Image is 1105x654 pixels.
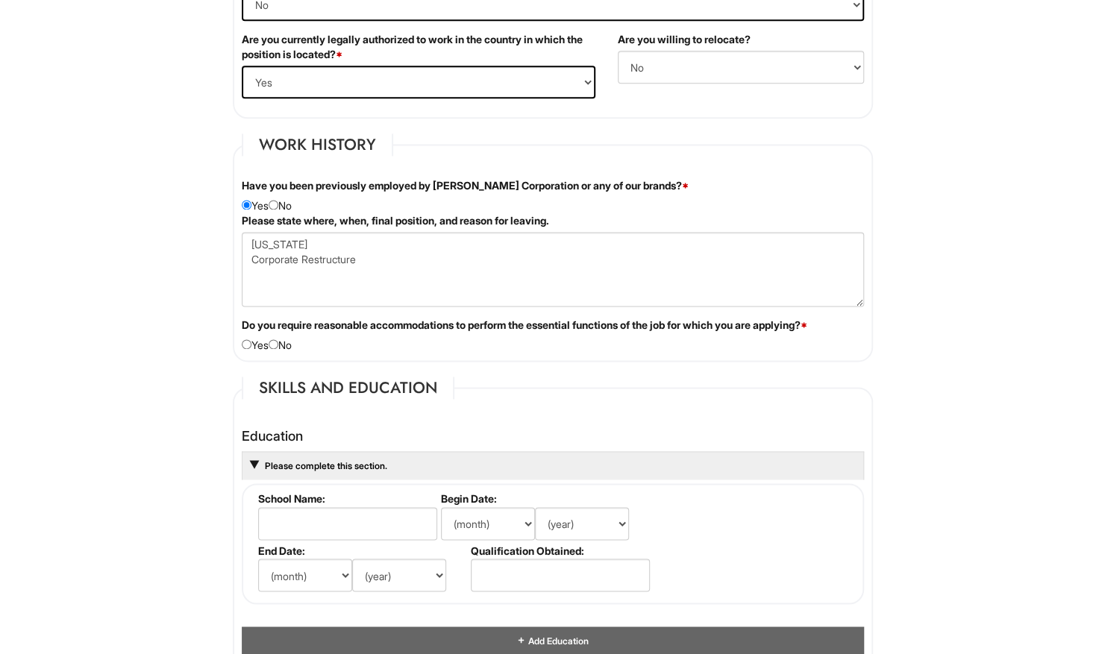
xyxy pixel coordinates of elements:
[516,635,588,646] a: Add Education
[618,51,864,84] select: (Yes / No)
[618,32,751,47] label: Are you willing to relocate?
[242,32,595,62] label: Are you currently legally authorized to work in the country in which the position is located?
[242,213,549,228] label: Please state where, when, final position, and reason for leaving.
[526,635,588,646] span: Add Education
[242,377,454,399] legend: Skills and Education
[258,544,465,556] label: End Date:
[242,318,807,333] label: Do you require reasonable accommodations to perform the essential functions of the job for which ...
[242,429,864,444] h4: Education
[231,178,875,213] div: Yes No
[441,492,648,505] label: Begin Date:
[242,66,595,98] select: (Yes / No)
[242,232,864,306] textarea: Previous Employment Details
[258,492,435,505] label: School Name:
[471,544,648,556] label: Qualification Obtained:
[242,178,689,193] label: Have you been previously employed by [PERSON_NAME] Corporation or any of our brands?
[263,460,387,471] a: Please complete this section.
[242,133,393,156] legend: Work History
[231,318,875,353] div: Yes No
